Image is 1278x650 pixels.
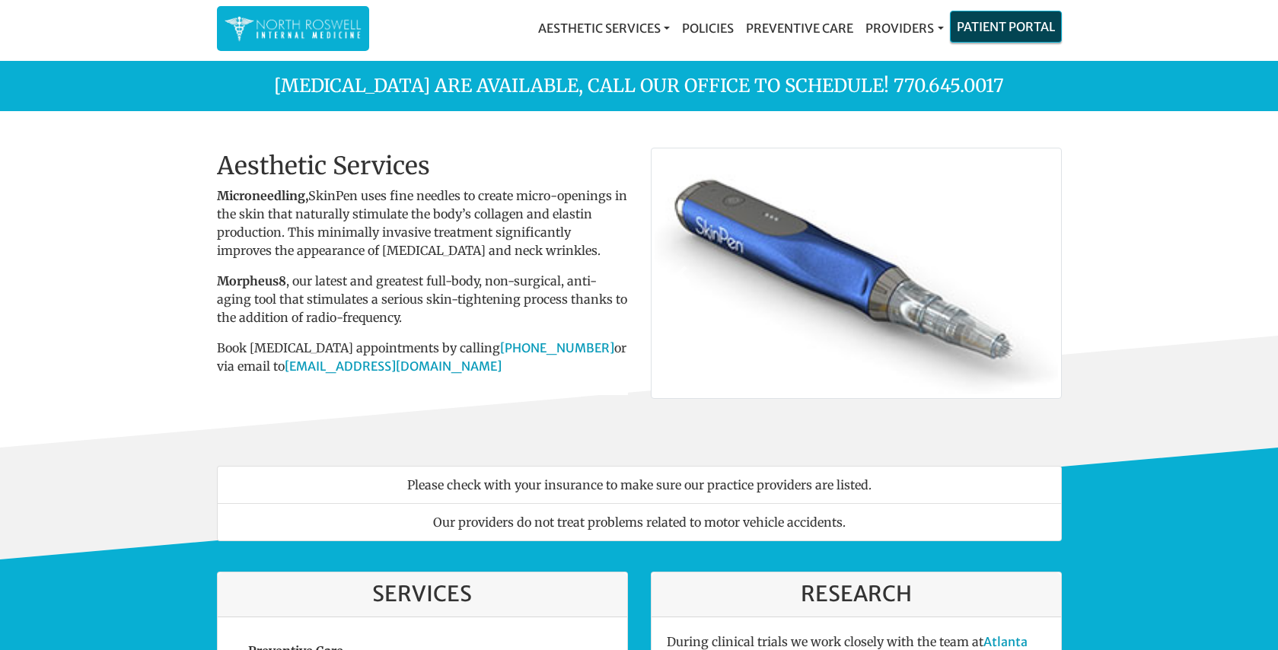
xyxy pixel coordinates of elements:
[217,503,1062,541] li: Our providers do not treat problems related to motor vehicle accidents.
[740,13,859,43] a: Preventive Care
[233,581,612,607] h3: Services
[532,13,676,43] a: Aesthetic Services
[217,188,308,203] strong: Microneedling,
[217,186,628,260] p: SkinPen uses fine needles to create micro-openings in the skin that naturally stimulate the body’...
[285,358,502,374] a: [EMAIL_ADDRESS][DOMAIN_NAME]
[859,13,949,43] a: Providers
[217,151,628,180] h2: Aesthetic Services
[217,272,628,327] p: , our latest and greatest full-body, non-surgical, anti-aging tool that stimulates a serious skin...
[206,72,1073,100] p: [MEDICAL_DATA] are available, call our office to schedule! 770.645.0017
[217,339,628,375] p: Book [MEDICAL_DATA] appointments by calling or via email to
[676,13,740,43] a: Policies
[667,581,1046,607] h3: Research
[217,273,286,288] b: Morpheus8
[217,466,1062,504] li: Please check with your insurance to make sure our practice providers are listed.
[500,340,614,355] a: [PHONE_NUMBER]
[225,14,362,43] img: North Roswell Internal Medicine
[951,11,1061,42] a: Patient Portal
